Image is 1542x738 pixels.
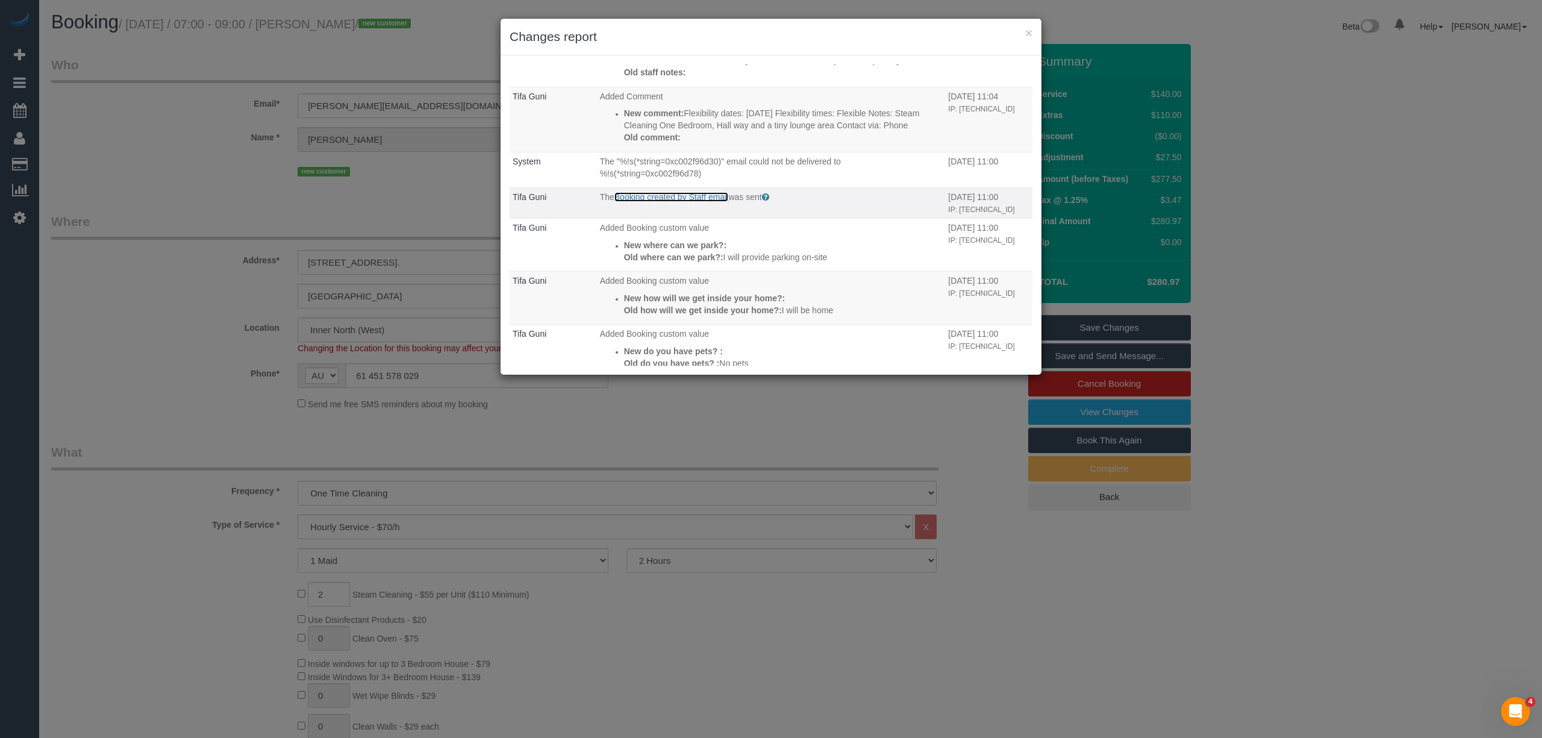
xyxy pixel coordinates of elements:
[597,325,946,378] td: What
[624,108,684,118] strong: New comment:
[624,67,686,77] strong: Old staff notes:
[597,188,946,219] td: What
[600,192,614,202] span: The
[945,152,1032,188] td: When
[948,236,1014,245] small: IP: [TECHNICAL_ID]
[728,192,761,202] span: was sent
[510,325,597,378] td: Who
[513,92,546,101] a: Tifa Guni
[624,358,720,368] strong: Old do you have pets? :
[597,219,946,272] td: What
[945,87,1032,152] td: When
[510,87,597,152] td: Who
[624,304,943,316] p: I will be home
[513,157,541,166] a: System
[624,251,943,263] p: I will provide parking on-site
[597,152,946,188] td: What
[948,289,1014,298] small: IP: [TECHNICAL_ID]
[1526,697,1535,707] span: 4
[624,252,723,262] strong: Old where can we park?:
[510,28,1032,46] h3: Changes report
[624,107,943,131] p: Flexibility dates: [DATE] Flexibility times: Flexible Notes: Steam Cleaning One Bedroom, Hall way...
[624,293,785,303] strong: New how will we get inside your home?:
[948,205,1014,214] small: IP: [TECHNICAL_ID]
[501,19,1041,375] sui-modal: Changes report
[513,223,546,233] a: Tifa Guni
[624,357,943,369] p: No pets
[948,105,1014,113] small: IP: [TECHNICAL_ID]
[614,192,729,202] a: Booking created by Staff email
[510,188,597,219] td: Who
[945,219,1032,272] td: When
[1501,697,1530,726] iframe: Intercom live chat
[513,192,546,202] a: Tifa Guni
[1025,27,1032,39] button: ×
[510,272,597,325] td: Who
[600,92,663,101] span: Added Comment
[945,325,1032,378] td: When
[600,276,709,286] span: Added Booking custom value
[597,87,946,152] td: What
[945,272,1032,325] td: When
[513,329,546,339] a: Tifa Guni
[510,152,597,188] td: Who
[624,305,782,315] strong: Old how will we get inside your home?:
[597,272,946,325] td: What
[624,240,726,250] strong: New where can we park?:
[600,157,841,178] span: The "%!s(*string=0xc002f96d30)" email could not be delivered to %!s(*string=0xc002f96d78)
[510,219,597,272] td: Who
[624,346,723,356] strong: New do you have pets? :
[600,329,709,339] span: Added Booking custom value
[513,276,546,286] a: Tifa Guni
[948,342,1014,351] small: IP: [TECHNICAL_ID]
[945,188,1032,219] td: When
[600,223,709,233] span: Added Booking custom value
[624,133,681,142] strong: Old comment:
